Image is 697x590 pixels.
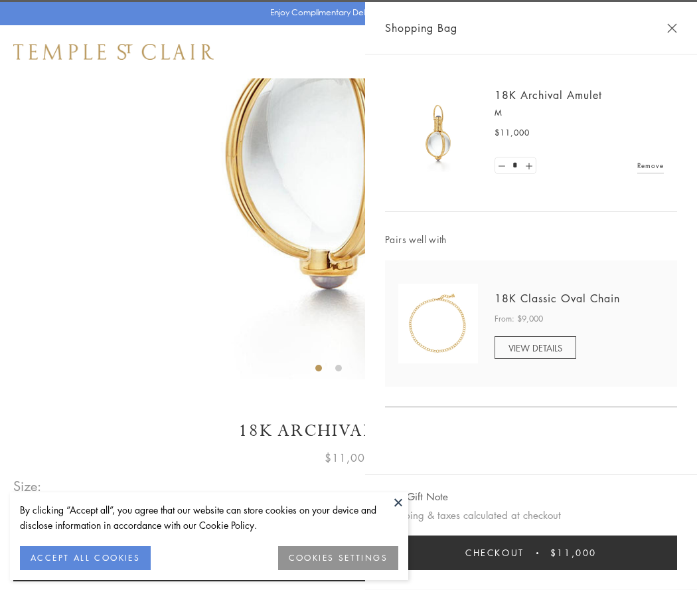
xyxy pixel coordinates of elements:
[495,126,530,140] span: $11,000
[13,44,214,60] img: Temple St. Clair
[270,6,421,19] p: Enjoy Complimentary Delivery & Returns
[667,23,677,33] button: Close Shopping Bag
[522,157,535,174] a: Set quantity to 2
[278,546,398,570] button: COOKIES SETTINGS
[385,232,677,247] span: Pairs well with
[495,291,620,306] a: 18K Classic Oval Chain
[13,475,42,497] span: Size:
[508,342,562,354] span: VIEW DETAILS
[385,507,677,524] p: Shipping & taxes calculated at checkout
[495,157,508,174] a: Set quantity to 0
[465,545,524,560] span: Checkout
[385,536,677,570] button: Checkout $11,000
[20,502,398,533] div: By clicking “Accept all”, you agree that our website can store cookies on your device and disclos...
[398,93,478,173] img: 18K Archival Amulet
[385,19,457,37] span: Shopping Bag
[637,158,664,173] a: Remove
[13,419,684,442] h1: 18K Archival Amulet
[550,545,597,560] span: $11,000
[398,284,478,363] img: N88865-OV18
[20,546,151,570] button: ACCEPT ALL COOKIES
[495,88,602,102] a: 18K Archival Amulet
[325,449,372,466] span: $11,000
[495,106,664,120] p: M
[495,312,543,326] span: From: $9,000
[385,488,448,505] button: Add Gift Note
[495,336,576,359] a: VIEW DETAILS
